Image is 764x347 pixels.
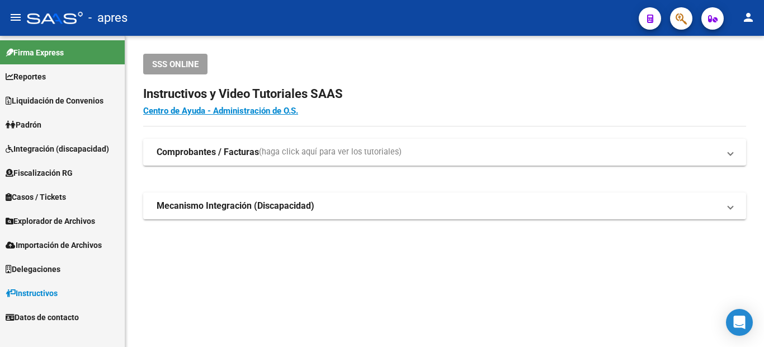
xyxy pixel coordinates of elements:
h2: Instructivos y Video Tutoriales SAAS [143,83,746,105]
span: Integración (discapacidad) [6,143,109,155]
span: Delegaciones [6,263,60,275]
span: Explorador de Archivos [6,215,95,227]
mat-expansion-panel-header: Comprobantes / Facturas(haga click aquí para ver los tutoriales) [143,139,746,166]
span: Importación de Archivos [6,239,102,251]
span: SSS ONLINE [152,59,199,69]
mat-icon: menu [9,11,22,24]
span: (haga click aquí para ver los tutoriales) [259,146,402,158]
span: Instructivos [6,287,58,299]
mat-icon: person [742,11,755,24]
a: Centro de Ayuda - Administración de O.S. [143,106,298,116]
span: Casos / Tickets [6,191,66,203]
span: Firma Express [6,46,64,59]
strong: Comprobantes / Facturas [157,146,259,158]
button: SSS ONLINE [143,54,207,74]
mat-expansion-panel-header: Mecanismo Integración (Discapacidad) [143,193,746,219]
span: - apres [88,6,128,30]
span: Padrón [6,119,41,131]
div: Open Intercom Messenger [726,309,753,336]
span: Liquidación de Convenios [6,95,103,107]
span: Reportes [6,71,46,83]
strong: Mecanismo Integración (Discapacidad) [157,200,314,212]
span: Fiscalización RG [6,167,73,179]
span: Datos de contacto [6,311,79,323]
